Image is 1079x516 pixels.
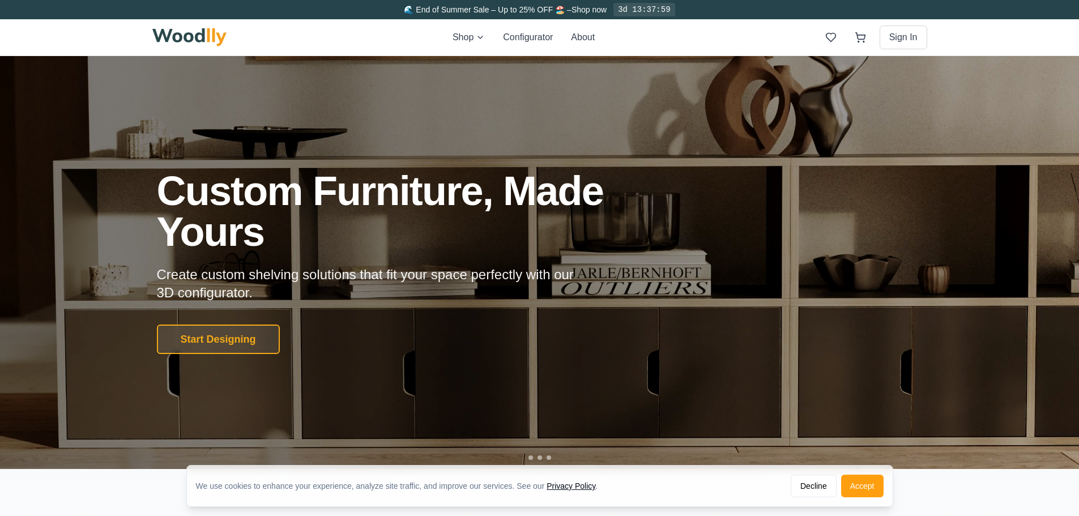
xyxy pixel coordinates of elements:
button: Start Designing [157,325,280,354]
button: Decline [791,475,837,497]
img: Woodlly [152,28,227,46]
button: Sign In [880,25,927,49]
a: Shop now [572,5,607,14]
h1: Custom Furniture, Made Yours [157,170,664,252]
div: 3d 13:37:59 [613,3,675,16]
span: 🌊 End of Summer Sale – Up to 25% OFF 🏖️ – [404,5,571,14]
div: We use cookies to enhance your experience, analyze site traffic, and improve our services. See our . [196,480,607,492]
p: Create custom shelving solutions that fit your space perfectly with our 3D configurator. [157,266,592,302]
button: Accept [841,475,884,497]
button: Configurator [503,31,553,44]
a: Privacy Policy [547,481,595,491]
button: Shop [453,31,485,44]
button: About [571,31,595,44]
